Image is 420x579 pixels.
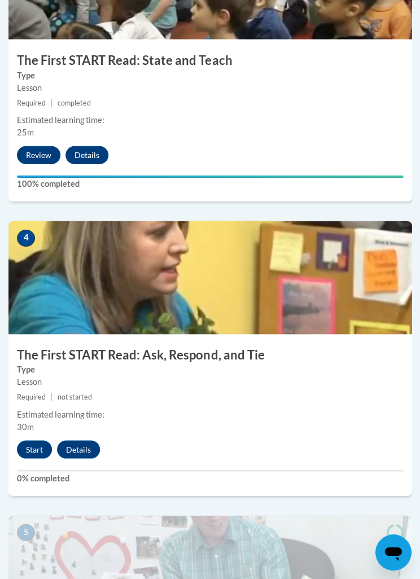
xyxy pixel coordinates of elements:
[57,393,91,401] span: not started
[65,146,108,164] button: Details
[17,82,403,94] div: Lesson
[17,178,403,190] label: 100% completed
[17,99,46,107] span: Required
[8,221,412,334] img: Course Image
[17,114,403,126] div: Estimated learning time:
[17,230,35,247] span: 4
[50,393,53,401] span: |
[17,393,46,401] span: Required
[17,128,34,137] span: 25m
[8,52,412,69] h3: The First START Read: State and Teach
[17,69,403,82] label: Type
[17,440,52,458] button: Start
[17,524,35,541] span: 5
[8,346,412,364] h3: The First START Read: Ask, Respond, and Tie
[57,99,90,107] span: completed
[17,363,403,376] label: Type
[17,146,60,164] button: Review
[17,176,403,178] div: Your progress
[17,408,403,420] div: Estimated learning time:
[57,440,100,458] button: Details
[17,472,403,484] label: 0% completed
[50,99,53,107] span: |
[17,422,34,431] span: 30m
[375,534,411,570] iframe: Button to launch messaging window
[17,376,403,388] div: Lesson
